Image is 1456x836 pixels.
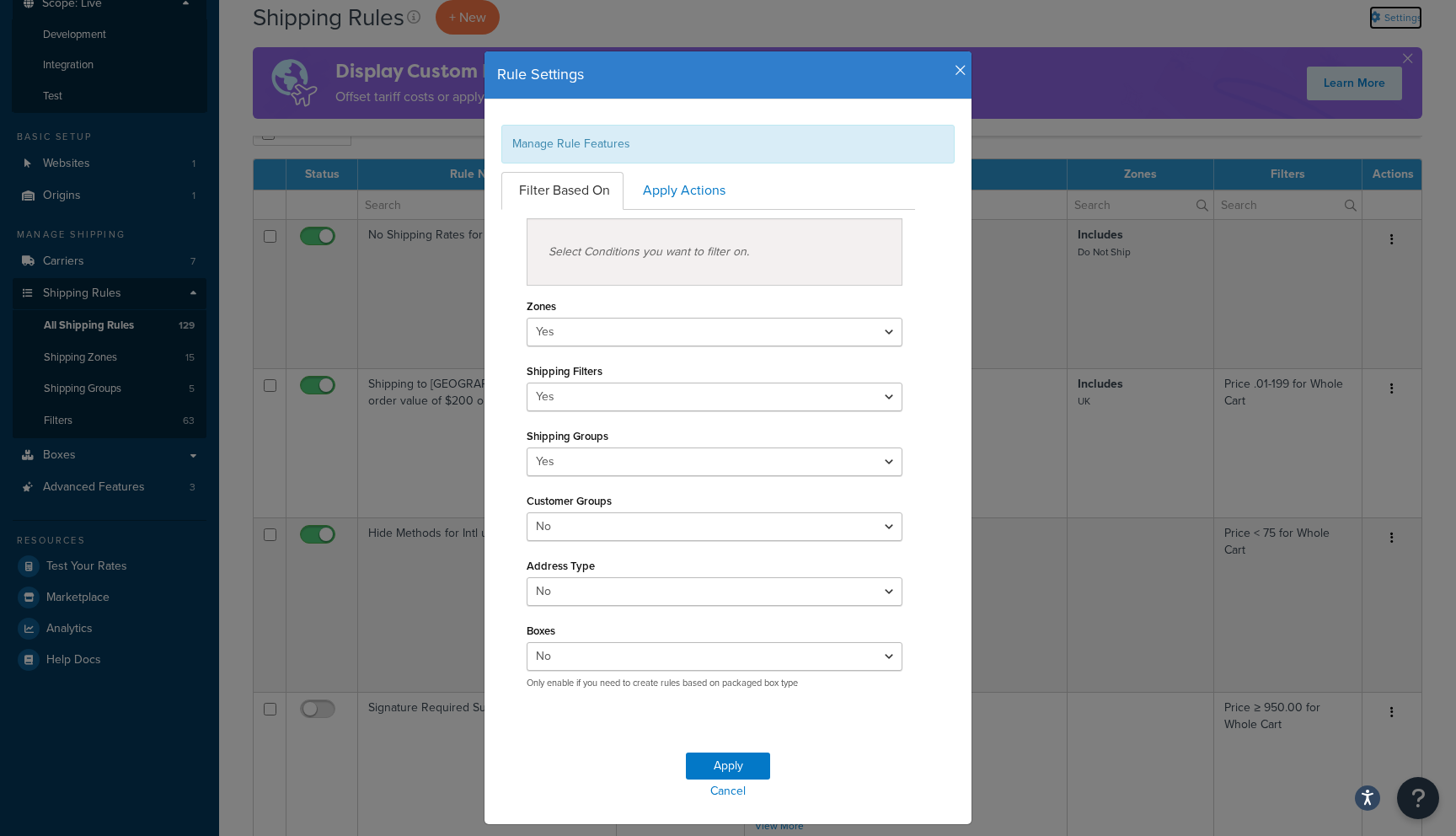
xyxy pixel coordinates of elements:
[484,780,972,803] a: Cancel
[625,172,739,210] a: Apply Actions
[527,624,555,637] label: Boxes
[527,218,902,286] div: Select Conditions you want to filter on.
[527,365,602,378] label: Shipping Filters
[686,753,770,780] button: Apply
[527,677,902,689] p: Only enable if you need to create rules based on packaged box type
[527,495,612,507] label: Customer Groups
[527,560,595,572] label: Address Type
[501,125,955,163] div: Manage Rule Features
[497,64,959,86] h4: Rule Settings
[501,172,624,210] a: Filter Based On
[527,300,556,313] label: Zones
[527,430,608,442] label: Shipping Groups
